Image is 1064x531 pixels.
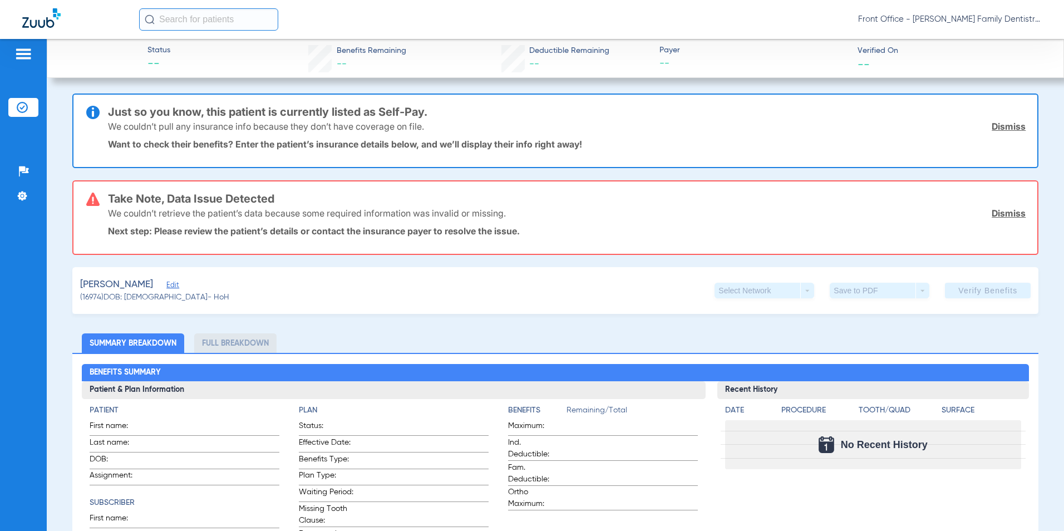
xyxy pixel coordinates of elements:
[299,486,353,501] span: Waiting Period:
[90,405,279,416] h4: Patient
[108,106,1026,117] h3: Just so you know, this patient is currently listed as Self-Pay.
[90,470,144,485] span: Assignment:
[108,121,424,132] p: We couldn’t pull any insurance info because they don’t have coverage on file.
[781,405,855,420] app-breakdown-title: Procedure
[1008,478,1064,531] iframe: Chat Widget
[80,278,153,292] span: [PERSON_NAME]
[299,405,489,416] h4: Plan
[86,193,100,206] img: error-icon
[147,57,170,72] span: --
[858,14,1042,25] span: Front Office - [PERSON_NAME] Family Dentistry
[508,405,567,420] app-breakdown-title: Benefits
[90,437,144,452] span: Last name:
[82,381,705,399] h3: Patient & Plan Information
[859,405,938,420] app-breakdown-title: Tooth/Quad
[508,462,563,485] span: Fam. Deductible:
[147,45,170,56] span: Status
[859,405,938,416] h4: Tooth/Quad
[139,8,278,31] input: Search for patients
[337,59,347,69] span: --
[108,193,1026,204] h3: Take Note, Data Issue Detected
[567,405,698,420] span: Remaining/Total
[529,45,609,57] span: Deductible Remaining
[529,59,539,69] span: --
[90,420,144,435] span: First name:
[82,364,1029,382] h2: Benefits Summary
[858,58,870,70] span: --
[108,225,1026,237] p: Next step: Please review the patient’s details or contact the insurance payer to resolve the issue.
[80,292,229,303] span: (16974) DOB: [DEMOGRAPHIC_DATA] - HoH
[337,45,406,57] span: Benefits Remaining
[508,437,563,460] span: Ind. Deductible:
[659,57,848,71] span: --
[725,405,772,416] h4: Date
[819,436,834,453] img: Calendar
[299,454,353,469] span: Benefits Type:
[108,139,1026,150] p: Want to check their benefits? Enter the patient’s insurance details below, and we’ll display thei...
[22,8,61,28] img: Zuub Logo
[90,513,144,528] span: First name:
[942,405,1021,420] app-breakdown-title: Surface
[659,45,848,56] span: Payer
[194,333,277,353] li: Full Breakdown
[858,45,1046,57] span: Verified On
[86,106,100,119] img: info-icon
[508,486,563,510] span: Ortho Maximum:
[942,405,1021,416] h4: Surface
[841,439,928,450] span: No Recent History
[299,437,353,452] span: Effective Date:
[299,470,353,485] span: Plan Type:
[82,333,184,353] li: Summary Breakdown
[90,454,144,469] span: DOB:
[992,208,1026,219] a: Dismiss
[508,405,567,416] h4: Benefits
[14,47,32,61] img: hamburger-icon
[992,121,1026,132] a: Dismiss
[725,405,772,420] app-breakdown-title: Date
[90,497,279,509] h4: Subscriber
[108,208,506,219] p: We couldn’t retrieve the patient’s data because some required information was invalid or missing.
[145,14,155,24] img: Search Icon
[299,503,353,527] span: Missing Tooth Clause:
[508,420,563,435] span: Maximum:
[299,420,353,435] span: Status:
[717,381,1029,399] h3: Recent History
[166,281,176,292] span: Edit
[781,405,855,416] h4: Procedure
